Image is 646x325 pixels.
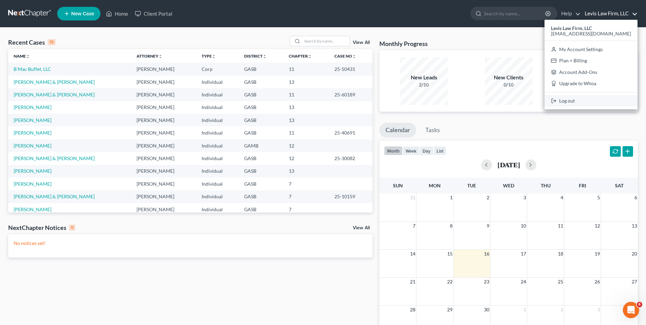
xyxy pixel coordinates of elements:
a: [PERSON_NAME] & [PERSON_NAME] [14,79,95,85]
td: Individual [196,76,239,88]
button: day [420,146,434,155]
span: 18 [557,250,564,258]
td: GASB [239,101,283,114]
div: New Leads [400,74,448,81]
input: Search by name... [484,7,546,20]
span: 3 [597,306,601,314]
td: 13 [283,165,329,177]
button: week [403,146,420,155]
button: month [384,146,403,155]
a: [PERSON_NAME] & [PERSON_NAME] [14,155,95,161]
span: 14 [409,250,416,258]
td: 25-40691 [329,126,373,139]
div: 15 [48,39,56,45]
td: GASB [239,63,283,75]
td: [PERSON_NAME] [131,88,196,101]
td: 13 [283,114,329,126]
i: unfold_more [308,55,312,59]
a: B Mac Buffet, LLC [14,66,51,72]
span: 22 [446,278,453,286]
div: 0 [69,225,75,231]
td: Individual [196,152,239,165]
td: 7 [283,177,329,190]
div: NextChapter Notices [8,223,75,232]
td: Individual [196,114,239,126]
span: 31 [409,194,416,202]
div: Levis Law Firm, LLC [545,20,637,109]
td: 25-30082 [329,152,373,165]
a: Districtunfold_more [244,53,267,59]
a: [PERSON_NAME] [14,181,51,187]
span: 21 [409,278,416,286]
span: 11 [557,222,564,230]
td: 11 [283,88,329,101]
td: Individual [196,190,239,203]
td: 25-60189 [329,88,373,101]
a: Tasks [419,123,446,138]
span: 24 [520,278,527,286]
td: Individual [196,101,239,114]
div: Recent Cases [8,38,56,46]
span: 8 [449,222,453,230]
td: GASB [239,76,283,88]
td: [PERSON_NAME] [131,139,196,152]
td: [PERSON_NAME] [131,101,196,114]
a: [PERSON_NAME] [14,206,51,212]
td: Individual [196,177,239,190]
a: Log out [545,95,637,107]
a: Levis Law Firm, LLC [581,7,637,20]
span: Wed [503,183,514,188]
h2: [DATE] [498,161,520,168]
td: 12 [283,139,329,152]
span: 28 [409,306,416,314]
span: 2 [560,306,564,314]
h3: Monthly Progress [379,40,428,48]
span: 20 [631,250,638,258]
td: Individual [196,203,239,216]
span: 30 [483,306,490,314]
span: [EMAIL_ADDRESS][DOMAIN_NAME] [551,31,631,36]
span: Sat [615,183,624,188]
div: 2/10 [400,81,448,88]
td: [PERSON_NAME] [131,114,196,126]
span: 26 [594,278,601,286]
i: unfold_more [26,55,30,59]
a: Client Portal [131,7,176,20]
td: Individual [196,139,239,152]
span: 16 [483,250,490,258]
a: Attorneyunfold_more [137,53,162,59]
td: [PERSON_NAME] [131,63,196,75]
p: No notices yet! [14,240,367,247]
span: 1 [449,194,453,202]
td: GASB [239,190,283,203]
td: Corp [196,63,239,75]
a: View All [353,226,370,230]
a: [PERSON_NAME] [14,104,51,110]
span: Mon [429,183,441,188]
a: Calendar [379,123,416,138]
a: Case Nounfold_more [334,53,356,59]
td: 13 [283,76,329,88]
span: 7 [412,222,416,230]
td: GASB [239,126,283,139]
td: GASB [239,88,283,101]
i: unfold_more [212,55,216,59]
td: GASB [239,177,283,190]
span: 1 [523,306,527,314]
span: 23 [483,278,490,286]
a: [PERSON_NAME] [14,168,51,174]
a: Account Add-Ons [545,66,637,78]
a: Typeunfold_more [202,53,216,59]
span: 13 [631,222,638,230]
td: GASB [239,203,283,216]
span: Thu [541,183,551,188]
i: unfold_more [352,55,356,59]
i: unfold_more [158,55,162,59]
span: New Case [71,11,94,16]
td: [PERSON_NAME] [131,203,196,216]
td: [PERSON_NAME] [131,190,196,203]
span: 4 [560,194,564,202]
td: 11 [283,63,329,75]
a: Nameunfold_more [14,53,30,59]
div: 0/10 [485,81,533,88]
